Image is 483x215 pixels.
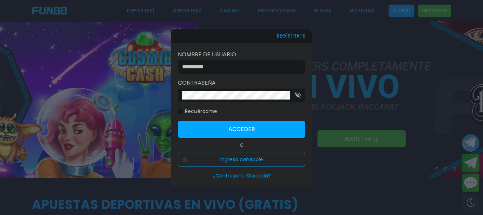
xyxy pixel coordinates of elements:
p: ¿Contraseña Olvidada? [178,172,305,180]
button: Ingresa conApple [178,153,305,166]
label: Recuérdame [178,108,217,115]
label: Contraseña [178,79,305,87]
button: Acceder [178,121,305,138]
label: Nombre de usuario [178,50,305,59]
p: Ó [178,142,305,148]
button: REGÍSTRATE [277,29,305,43]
